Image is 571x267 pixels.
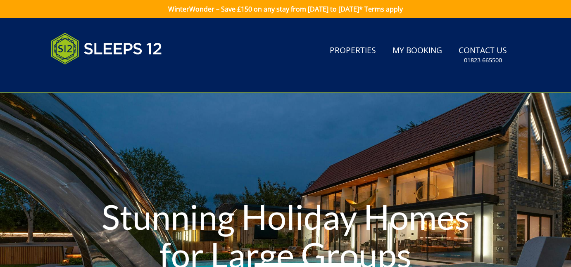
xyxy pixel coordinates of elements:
small: 01823 665500 [464,56,502,64]
a: Properties [326,42,379,60]
img: Sleeps 12 [51,28,162,69]
a: My Booking [389,42,445,60]
a: Contact Us01823 665500 [455,42,510,69]
iframe: Customer reviews powered by Trustpilot [47,74,133,81]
